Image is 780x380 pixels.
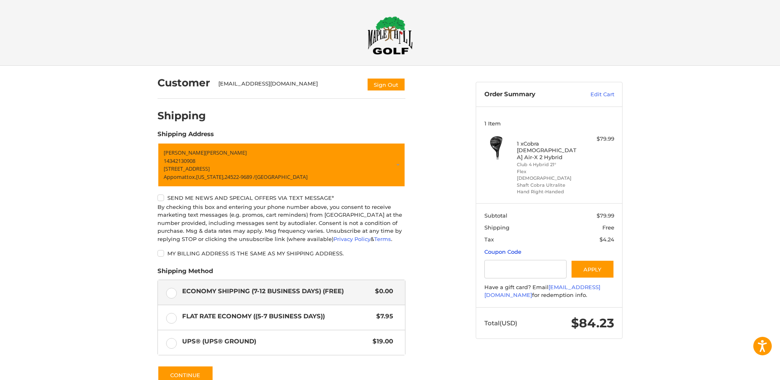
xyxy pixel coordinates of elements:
[484,224,509,231] span: Shipping
[484,90,573,99] h3: Order Summary
[571,315,614,331] span: $84.23
[712,358,780,380] iframe: Google Customer Reviews
[157,266,213,280] legend: Shipping Method
[372,312,393,321] span: $7.95
[333,236,370,242] a: Privacy Policy
[157,130,214,143] legend: Shipping Address
[182,287,371,296] span: Economy Shipping (7-12 Business Days) (Free)
[602,224,614,231] span: Free
[157,250,405,257] label: My billing address is the same as my shipping address.
[517,140,580,160] h4: 1 x Cobra [DEMOGRAPHIC_DATA] Air-X 2 Hybrid
[484,319,517,327] span: Total (USD)
[157,203,405,243] div: By checking this box and entering your phone number above, you consent to receive marketing text ...
[157,109,206,122] h2: Shipping
[164,157,195,165] span: 14342130908
[597,212,614,219] span: $79.99
[157,195,405,201] label: Send me news and special offers via text message*
[484,283,614,299] div: Have a gift card? Email for redemption info.
[517,168,580,182] li: Flex [DEMOGRAPHIC_DATA]
[571,260,614,278] button: Apply
[164,173,196,181] span: Appomattox,
[484,236,494,243] span: Tax
[368,16,413,55] img: Maple Hill Golf
[484,260,567,278] input: Gift Certificate or Coupon Code
[164,165,210,172] span: [STREET_ADDRESS]
[582,135,614,143] div: $79.99
[196,173,225,181] span: [US_STATE],
[484,248,521,255] a: Coupon Code
[205,149,247,156] span: [PERSON_NAME]
[225,173,255,181] span: 24522-9689 /
[367,78,405,91] button: Sign Out
[517,161,580,168] li: Club 4 Hybrid 21°
[371,287,393,296] span: $0.00
[484,212,507,219] span: Subtotal
[255,173,308,181] span: [GEOGRAPHIC_DATA]
[157,76,210,89] h2: Customer
[164,149,205,156] span: [PERSON_NAME]
[573,90,614,99] a: Edit Cart
[599,236,614,243] span: $4.24
[374,236,391,242] a: Terms
[517,188,580,195] li: Hand Right-Handed
[484,120,614,127] h3: 1 Item
[218,80,359,91] div: [EMAIL_ADDRESS][DOMAIN_NAME]
[157,143,405,187] a: Enter or select a different address
[182,312,373,321] span: Flat Rate Economy ((5-7 Business Days))
[182,337,369,346] span: UPS® (UPS® Ground)
[368,337,393,346] span: $19.00
[517,182,580,189] li: Shaft Cobra Ultralite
